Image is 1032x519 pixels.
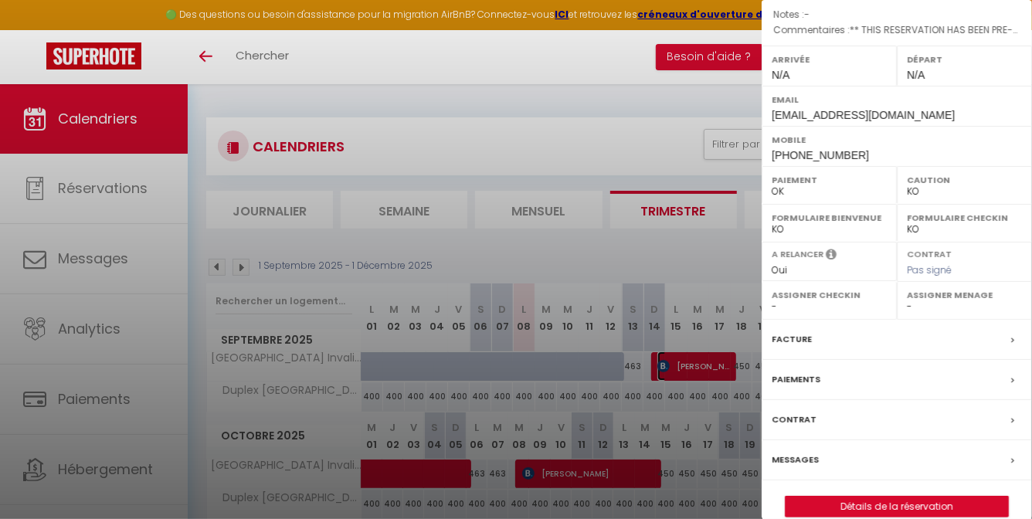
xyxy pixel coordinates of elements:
[772,371,820,388] label: Paiements
[772,109,955,121] span: [EMAIL_ADDRESS][DOMAIN_NAME]
[772,412,816,428] label: Contrat
[907,69,925,81] span: N/A
[772,287,887,303] label: Assigner Checkin
[772,210,887,226] label: Formulaire Bienvenue
[786,497,1008,517] a: Détails de la réservation
[12,6,59,53] button: Ouvrir le widget de chat LiveChat
[907,210,1022,226] label: Formulaire Checkin
[773,7,1020,22] p: Notes :
[907,287,1022,303] label: Assigner Menage
[907,172,1022,188] label: Caution
[772,331,812,348] label: Facture
[773,22,1020,38] p: Commentaires :
[772,92,1022,107] label: Email
[772,248,823,261] label: A relancer
[785,496,1009,517] button: Détails de la réservation
[772,149,869,161] span: [PHONE_NUMBER]
[772,172,887,188] label: Paiement
[772,452,819,468] label: Messages
[907,52,1022,67] label: Départ
[907,263,952,276] span: Pas signé
[772,132,1022,148] label: Mobile
[772,52,887,67] label: Arrivée
[826,248,837,265] i: Sélectionner OUI si vous souhaiter envoyer les séquences de messages post-checkout
[907,248,952,258] label: Contrat
[772,69,789,81] span: N/A
[804,8,810,21] span: -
